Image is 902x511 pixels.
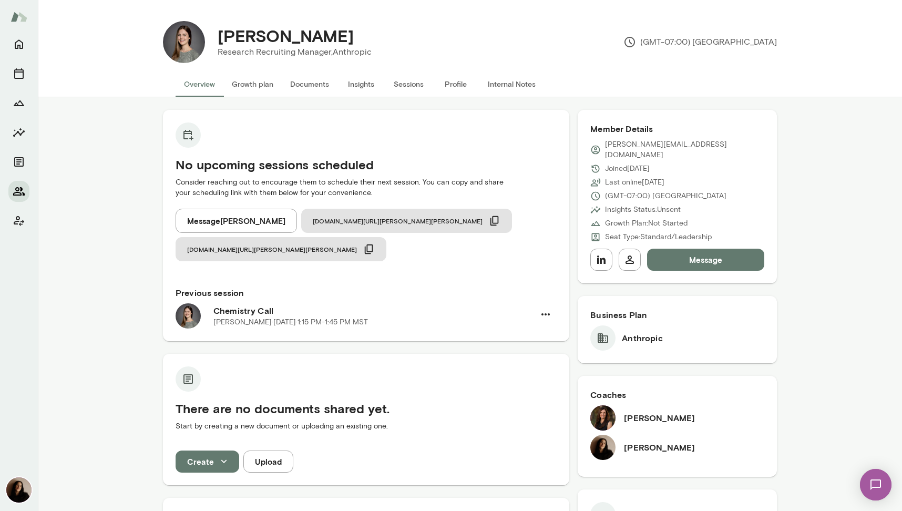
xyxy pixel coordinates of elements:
p: Research Recruiting Manager, Anthropic [218,46,372,58]
h6: Member Details [590,122,764,135]
h5: No upcoming sessions scheduled [176,156,557,173]
img: Fiona Nodar [590,435,616,460]
h6: [PERSON_NAME] [624,441,695,454]
span: [DOMAIN_NAME][URL][PERSON_NAME][PERSON_NAME] [313,217,483,225]
p: Last online [DATE] [605,177,664,188]
button: [DOMAIN_NAME][URL][PERSON_NAME][PERSON_NAME] [301,209,512,233]
button: Insights [337,71,385,97]
button: Members [8,181,29,202]
button: Growth plan [223,71,282,97]
p: Insights Status: Unsent [605,205,681,215]
img: Carrie Atkin [590,405,616,431]
button: Sessions [8,63,29,84]
p: [PERSON_NAME][EMAIL_ADDRESS][DOMAIN_NAME] [605,139,764,160]
img: Fiona Nodar [6,477,32,503]
p: Seat Type: Standard/Leadership [605,232,712,242]
p: (GMT-07:00) [GEOGRAPHIC_DATA] [623,36,777,48]
button: Message [647,249,764,271]
h4: [PERSON_NAME] [218,26,354,46]
h6: Business Plan [590,309,764,321]
h5: There are no documents shared yet. [176,400,557,417]
button: Documents [282,71,337,97]
h6: Previous session [176,287,557,299]
h6: [PERSON_NAME] [624,412,695,424]
button: Profile [432,71,479,97]
button: Insights [8,122,29,143]
h6: Coaches [590,389,764,401]
button: Internal Notes [479,71,544,97]
p: (GMT-07:00) [GEOGRAPHIC_DATA] [605,191,726,201]
p: Start by creating a new document or uploading an existing one. [176,421,557,432]
img: Rebecca Raible [163,21,205,63]
h6: Chemistry Call [213,304,535,317]
p: Growth Plan: Not Started [605,218,688,229]
button: Documents [8,151,29,172]
p: Joined [DATE] [605,163,650,174]
button: Home [8,34,29,55]
button: Sessions [385,71,432,97]
span: [DOMAIN_NAME][URL][PERSON_NAME][PERSON_NAME] [187,245,357,253]
button: Overview [176,71,223,97]
h6: Anthropic [622,332,662,344]
button: Growth Plan [8,93,29,114]
button: Upload [243,451,293,473]
p: [PERSON_NAME] · [DATE] · 1:15 PM-1:45 PM MST [213,317,368,328]
button: [DOMAIN_NAME][URL][PERSON_NAME][PERSON_NAME] [176,237,386,261]
button: Client app [8,210,29,231]
p: Consider reaching out to encourage them to schedule their next session. You can copy and share yo... [176,177,557,198]
button: Message[PERSON_NAME] [176,209,297,233]
img: Mento [11,7,27,27]
button: Create [176,451,239,473]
